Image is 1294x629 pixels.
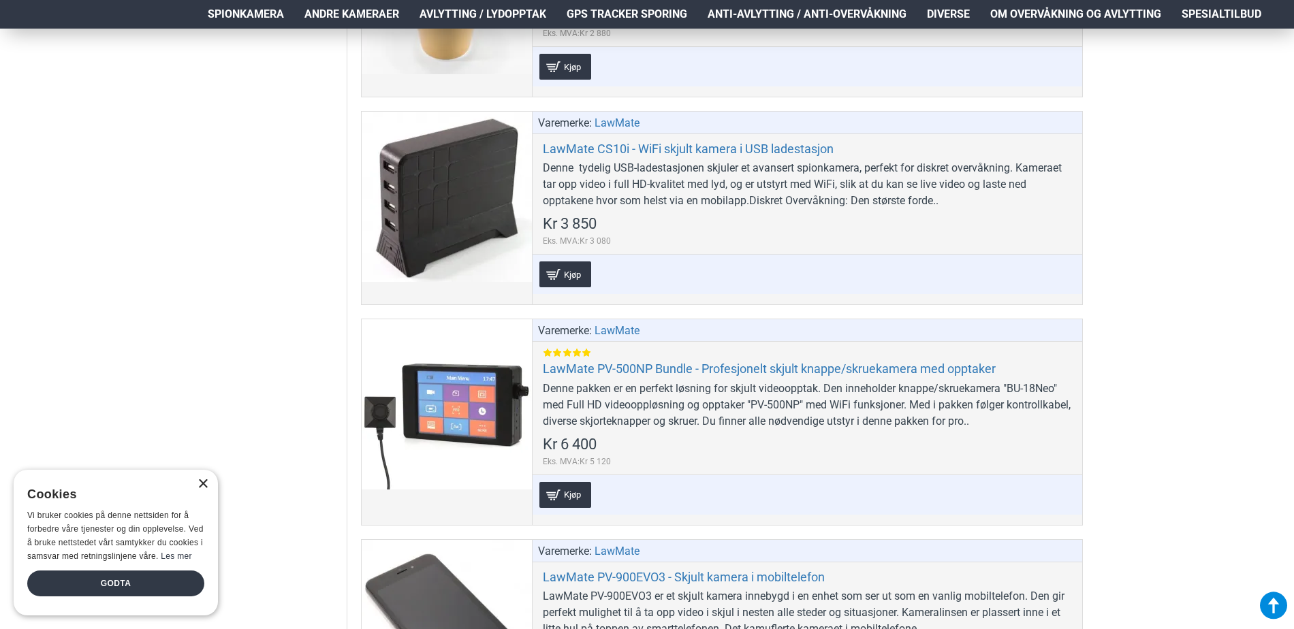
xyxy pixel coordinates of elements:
[543,381,1072,430] div: Denne pakken er en perfekt løsning for skjult videoopptak. Den inneholder knappe/skruekamera "BU-...
[561,490,584,499] span: Kjøp
[543,27,611,39] span: Eks. MVA:Kr 2 880
[27,511,204,560] span: Vi bruker cookies på denne nettsiden for å forbedre våre tjenester og din opplevelse. Ved å bruke...
[161,551,191,561] a: Les mer, opens a new window
[538,323,592,339] span: Varemerke:
[543,569,825,585] a: LawMate PV-900EVO3 - Skjult kamera i mobiltelefon
[543,216,597,231] span: Kr 3 850
[362,112,532,282] a: LawMate CS10i - WiFi skjult kamera i USB ladestasjon LawMate CS10i - WiFi skjult kamera i USB lad...
[543,437,597,452] span: Kr 6 400
[543,160,1072,209] div: Denne tydelig USB-ladestasjonen skjuler et avansert spionkamera, perfekt for diskret overvåkning....
[27,480,195,509] div: Cookies
[27,570,204,596] div: Godta
[595,115,640,131] a: LawMate
[420,6,546,22] span: Avlytting / Lydopptak
[304,6,399,22] span: Andre kameraer
[990,6,1161,22] span: Om overvåkning og avlytting
[561,63,584,71] span: Kjøp
[595,323,640,339] a: LawMate
[1182,6,1261,22] span: Spesialtilbud
[543,361,996,376] a: LawMate PV-500NP Bundle - Profesjonelt skjult knappe/skruekamera med opptaker
[543,141,834,157] a: LawMate CS10i - WiFi skjult kamera i USB ladestasjon
[561,270,584,279] span: Kjøp
[543,455,611,468] span: Eks. MVA:Kr 5 120
[595,543,640,560] a: LawMate
[198,479,208,489] div: Close
[543,235,611,247] span: Eks. MVA:Kr 3 080
[708,6,906,22] span: Anti-avlytting / Anti-overvåkning
[362,319,532,489] a: LawMate PV-500NP Bundle - Profesjonelt skjult knappe/skruekamera med opptaker LawMate PV-500NP Bu...
[567,6,687,22] span: GPS Tracker Sporing
[927,6,970,22] span: Diverse
[538,115,592,131] span: Varemerke:
[538,543,592,560] span: Varemerke:
[208,6,284,22] span: Spionkamera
